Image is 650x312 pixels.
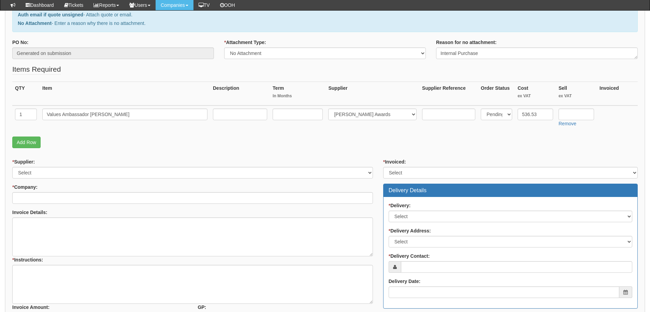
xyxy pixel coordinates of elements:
label: Delivery Address: [389,227,431,234]
h3: Delivery Details [389,187,632,194]
a: Remove [559,121,576,126]
label: Reason for no attachment: [436,39,496,46]
label: Delivery Date: [389,278,420,285]
label: Invoice Details: [12,209,47,216]
legend: Items Required [12,64,61,75]
p: - Enter a reason why there is no attachment. [18,20,632,27]
a: Add Row [12,137,41,148]
th: Sell [556,82,597,105]
label: PO No: [12,39,28,46]
label: Invoice Amount: [12,304,49,311]
label: Invoiced: [383,158,406,165]
label: GP: [198,304,206,311]
small: In Months [273,93,323,99]
th: Term [270,82,326,105]
th: Invoiced [597,82,638,105]
b: Auth email if quote unsigned [18,12,83,17]
th: Cost [515,82,556,105]
label: Company: [12,184,38,190]
label: Attachment Type: [224,39,266,46]
th: QTY [12,82,40,105]
th: Supplier [326,82,419,105]
label: Delivery: [389,202,411,209]
th: Description [210,82,270,105]
label: Instructions: [12,256,43,263]
th: Order Status [478,82,515,105]
b: No Attachment [18,20,52,26]
th: Supplier Reference [419,82,478,105]
th: Item [40,82,210,105]
small: ex VAT [518,93,553,99]
label: Supplier: [12,158,35,165]
p: - Attach quote or email. [18,11,632,18]
label: Delivery Contact: [389,253,430,259]
small: ex VAT [559,93,594,99]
